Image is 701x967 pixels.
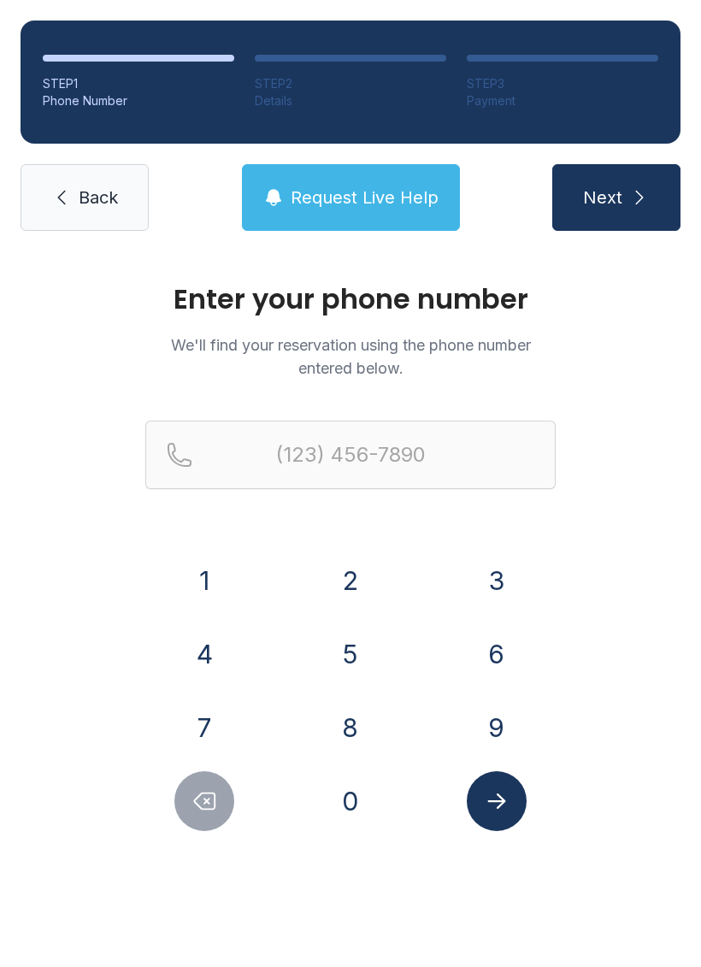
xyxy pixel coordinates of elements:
[467,92,658,109] div: Payment
[321,698,380,758] button: 8
[467,771,527,831] button: Submit lookup form
[467,551,527,610] button: 3
[43,92,234,109] div: Phone Number
[145,286,556,313] h1: Enter your phone number
[145,421,556,489] input: Reservation phone number
[174,771,234,831] button: Delete number
[255,75,446,92] div: STEP 2
[291,186,439,209] span: Request Live Help
[79,186,118,209] span: Back
[321,624,380,684] button: 5
[467,75,658,92] div: STEP 3
[145,333,556,380] p: We'll find your reservation using the phone number entered below.
[174,698,234,758] button: 7
[583,186,622,209] span: Next
[321,771,380,831] button: 0
[174,551,234,610] button: 1
[467,698,527,758] button: 9
[43,75,234,92] div: STEP 1
[174,624,234,684] button: 4
[255,92,446,109] div: Details
[321,551,380,610] button: 2
[467,624,527,684] button: 6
